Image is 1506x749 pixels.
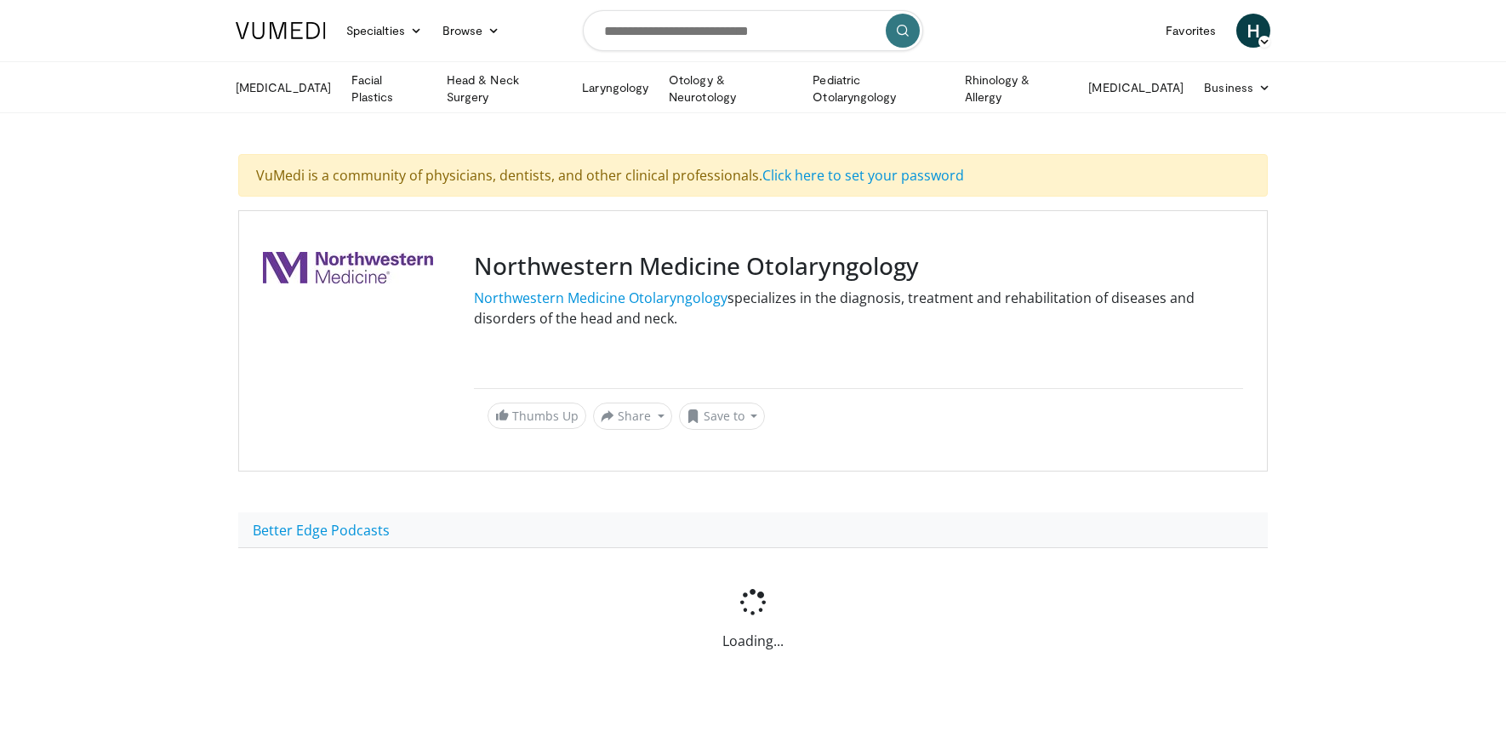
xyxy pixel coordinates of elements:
a: Otology & Neurotology [659,71,802,106]
button: Save to [679,403,766,430]
input: Search topics, interventions [583,10,923,51]
a: Pediatric Otolaryngology [802,71,954,106]
a: Head & Neck Surgery [436,71,572,106]
a: H [1236,14,1270,48]
a: [MEDICAL_DATA] [225,71,341,105]
h3: Northwestern Medicine Otolaryngology [474,252,1243,281]
a: Specialties [336,14,432,48]
a: Better Edge Podcasts [238,512,404,548]
a: Favorites [1155,14,1226,48]
a: Rhinology & Allergy [955,71,1079,106]
button: Share [593,403,672,430]
a: [MEDICAL_DATA] [1078,71,1194,105]
a: Thumbs Up [488,403,586,429]
p: Loading... [238,631,1268,651]
p: specializes in the diagnosis, treatment and rehabilitation of diseases and disorders of the head ... [474,288,1243,329]
a: Northwestern Medicine Otolaryngology [474,289,727,307]
img: VuMedi Logo [236,22,326,39]
div: VuMedi is a community of physicians, dentists, and other clinical professionals. [238,154,1268,197]
a: Facial Plastics [341,71,436,106]
a: Browse [432,14,511,48]
a: Click here to set your password [762,166,964,185]
a: Business [1194,71,1281,105]
a: Laryngology [572,71,659,105]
